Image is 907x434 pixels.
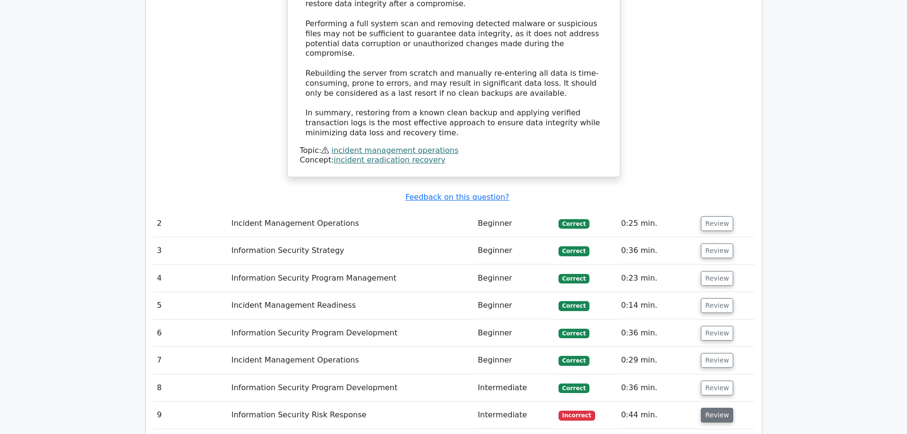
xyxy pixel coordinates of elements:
td: 0:29 min. [617,347,697,374]
span: Correct [558,301,589,311]
td: 0:25 min. [617,210,697,237]
td: 5 [153,292,228,319]
td: Beginner [474,265,555,292]
button: Review [701,216,733,231]
a: incident eradication recovery [334,155,446,164]
td: 0:36 min. [617,374,697,402]
td: Beginner [474,292,555,319]
td: Information Security Program Management [228,265,474,292]
a: incident management operations [331,146,458,155]
button: Review [701,326,733,341]
td: Beginner [474,320,555,347]
td: 6 [153,320,228,347]
td: 0:44 min. [617,402,697,429]
td: Information Security Program Development [228,320,474,347]
span: Correct [558,384,589,393]
td: Information Security Program Development [228,374,474,402]
span: Correct [558,329,589,338]
span: Correct [558,219,589,229]
button: Review [701,271,733,286]
td: 2 [153,210,228,237]
td: 3 [153,237,228,264]
td: Intermediate [474,402,555,429]
td: Beginner [474,347,555,374]
td: Incident Management Operations [228,347,474,374]
td: 0:14 min. [617,292,697,319]
td: 7 [153,347,228,374]
span: Correct [558,246,589,256]
td: 9 [153,402,228,429]
button: Review [701,243,733,258]
button: Review [701,298,733,313]
td: Incident Management Readiness [228,292,474,319]
td: 8 [153,374,228,402]
td: Incident Management Operations [228,210,474,237]
td: Intermediate [474,374,555,402]
span: Incorrect [558,411,595,420]
td: Beginner [474,210,555,237]
span: Correct [558,356,589,365]
td: Beginner [474,237,555,264]
a: Feedback on this question? [405,192,509,202]
td: 0:36 min. [617,320,697,347]
button: Review [701,381,733,395]
button: Review [701,353,733,368]
button: Review [701,408,733,423]
span: Correct [558,274,589,283]
td: 4 [153,265,228,292]
td: Information Security Strategy [228,237,474,264]
td: Information Security Risk Response [228,402,474,429]
td: 0:36 min. [617,237,697,264]
td: 0:23 min. [617,265,697,292]
div: Topic: [300,146,608,156]
div: Concept: [300,155,608,165]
